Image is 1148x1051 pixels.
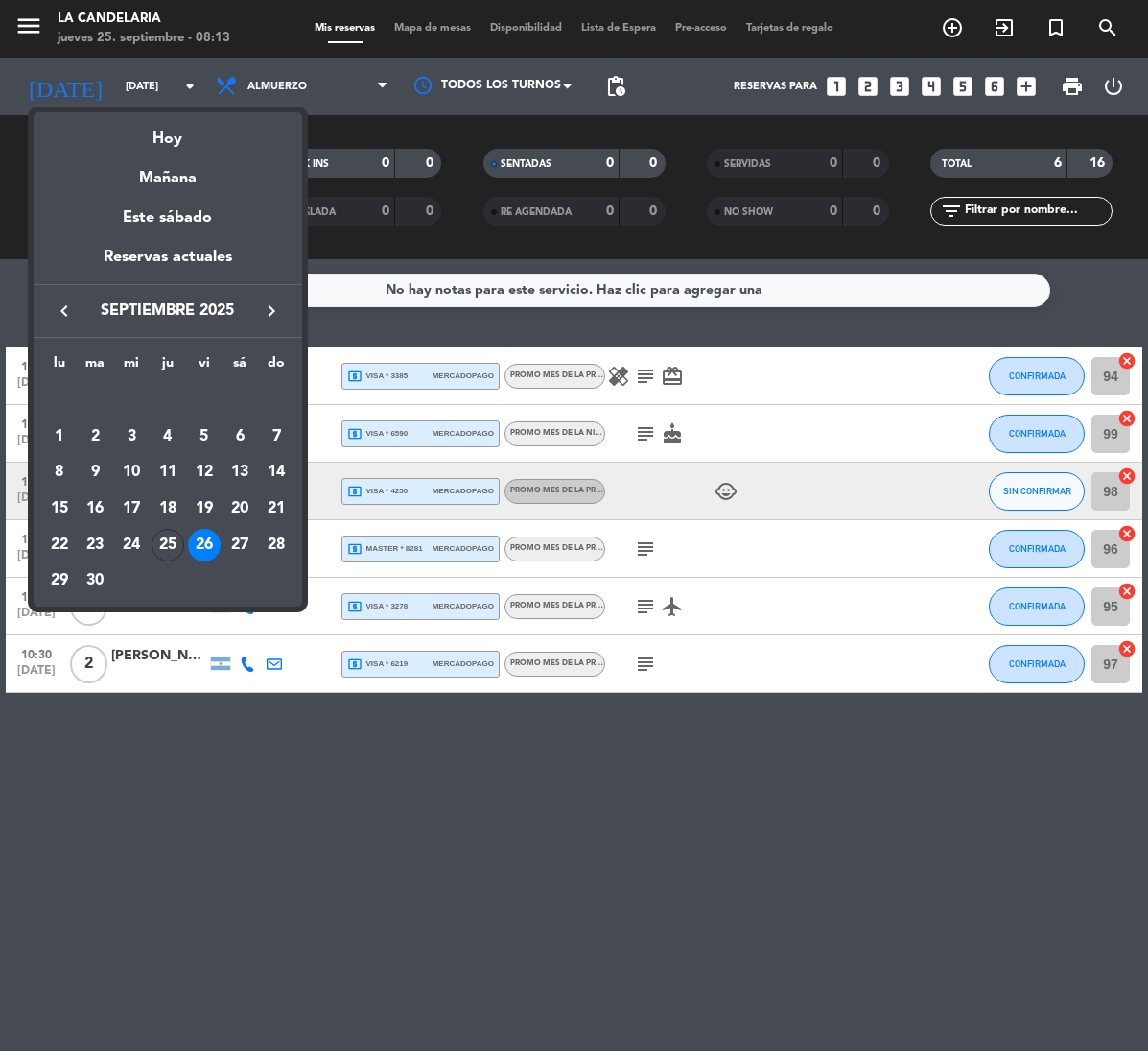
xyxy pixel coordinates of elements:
[41,563,78,600] td: 29 de septiembre de 2025
[80,420,112,453] div: 2
[113,352,150,382] th: miércoles
[80,456,112,489] div: 9
[41,418,78,455] td: 1 de septiembre de 2025
[258,352,294,382] th: domingo
[34,245,302,284] div: Reservas actuales
[53,299,76,322] i: keyboard_arrow_left
[113,527,150,563] td: 24 de septiembre de 2025
[222,352,258,382] th: sábado
[188,456,221,489] div: 12
[222,527,258,563] td: 27 de septiembre de 2025
[113,454,150,490] td: 10 de septiembre de 2025
[152,492,184,525] div: 18
[150,527,186,563] td: 25 de septiembre de 2025
[152,456,184,489] div: 11
[222,418,258,455] td: 6 de septiembre de 2025
[188,420,221,453] div: 5
[186,352,223,382] th: viernes
[186,490,223,527] td: 19 de septiembre de 2025
[254,299,289,323] button: keyboard_arrow_right
[43,456,76,489] div: 8
[78,527,114,563] td: 23 de septiembre de 2025
[80,529,112,561] div: 23
[186,454,223,490] td: 12 de septiembre de 2025
[223,456,256,489] div: 13
[150,454,186,490] td: 11 de septiembre de 2025
[223,420,256,453] div: 6
[186,418,223,455] td: 5 de septiembre de 2025
[113,490,150,527] td: 17 de septiembre de 2025
[43,529,76,561] div: 22
[34,152,302,191] div: Mañana
[186,527,223,563] td: 26 de septiembre de 2025
[258,490,294,527] td: 21 de septiembre de 2025
[41,352,78,382] th: lunes
[47,299,82,323] button: keyboard_arrow_left
[113,418,150,455] td: 3 de septiembre de 2025
[188,529,221,561] div: 26
[80,492,112,525] div: 16
[258,418,294,455] td: 7 de septiembre de 2025
[258,527,294,563] td: 28 de septiembre de 2025
[43,492,76,525] div: 15
[43,564,76,597] div: 29
[34,112,302,152] div: Hoy
[80,564,112,597] div: 30
[78,418,114,455] td: 2 de septiembre de 2025
[150,490,186,527] td: 18 de septiembre de 2025
[41,527,78,563] td: 22 de septiembre de 2025
[78,352,114,382] th: martes
[260,299,283,322] i: keyboard_arrow_right
[260,492,293,525] div: 21
[222,490,258,527] td: 20 de septiembre de 2025
[115,456,148,489] div: 10
[78,563,114,600] td: 30 de septiembre de 2025
[41,490,78,527] td: 15 de septiembre de 2025
[78,454,114,490] td: 9 de septiembre de 2025
[152,529,184,561] div: 25
[260,456,293,489] div: 14
[150,352,186,382] th: jueves
[223,529,256,561] div: 27
[223,492,256,525] div: 20
[115,492,148,525] div: 17
[41,454,78,490] td: 8 de septiembre de 2025
[188,492,221,525] div: 19
[260,420,293,453] div: 7
[258,454,294,490] td: 14 de septiembre de 2025
[150,418,186,455] td: 4 de septiembre de 2025
[34,191,302,245] div: Este sábado
[41,382,294,418] td: SEP.
[152,420,184,453] div: 4
[43,420,76,453] div: 1
[115,420,148,453] div: 3
[222,454,258,490] td: 13 de septiembre de 2025
[82,299,254,323] span: septiembre 2025
[78,490,114,527] td: 16 de septiembre de 2025
[260,529,293,561] div: 28
[115,529,148,561] div: 24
